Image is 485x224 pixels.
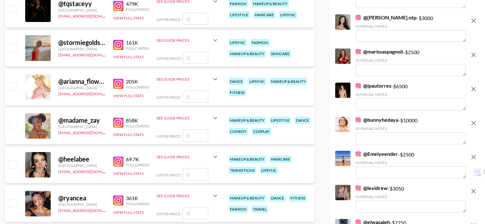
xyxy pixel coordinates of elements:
[157,173,181,177] span: Offer Price:
[356,24,466,29] div: Internal Notes:
[229,39,246,46] div: lipsync
[356,151,466,178] div: - $ 2500
[356,151,361,156] img: Instagram
[229,50,266,57] div: makeup & beauty
[229,206,248,213] div: fashion
[356,48,466,76] div: - $ 2500
[229,194,266,202] div: makeup & beauty
[229,89,246,96] div: fitness
[157,33,219,48] div: See Guide Prices
[356,49,361,54] img: Instagram
[356,185,388,191] a: @lexidrew
[467,185,480,198] button: remove
[356,83,361,88] img: Instagram
[157,77,211,82] div: See Guide Prices
[356,83,466,110] div: - $ 6500
[157,56,181,61] span: Offer Price:
[126,124,149,128] div: Followers
[229,167,256,174] div: transitions
[113,156,123,167] img: Instagram
[270,117,291,124] div: lifestyle
[467,14,480,27] button: remove
[113,210,143,215] button: View Full Stats
[113,195,123,206] img: Instagram
[58,207,122,213] a: [EMAIL_ADDRESS][DOMAIN_NAME]
[126,40,149,46] div: 161K
[58,8,106,12] div: [GEOGRAPHIC_DATA]
[270,50,291,57] div: skincare
[279,11,297,18] div: lipsync
[58,85,106,90] div: [GEOGRAPHIC_DATA]
[113,16,143,20] button: View Full Stats
[467,151,480,163] button: remove
[270,78,307,85] div: makeup & beauty
[58,124,106,129] div: [GEOGRAPHIC_DATA]
[58,168,122,174] a: [EMAIL_ADDRESS][DOMAIN_NAME]
[157,17,181,22] span: Offer Price:
[126,78,149,85] div: 205K
[252,128,271,135] div: cosplay
[183,207,208,219] input: 0
[183,168,208,180] input: 0
[229,78,244,85] div: dance
[126,85,149,90] div: Followers
[58,163,106,168] div: [GEOGRAPHIC_DATA]
[157,155,211,159] div: See Guide Prices
[157,71,219,87] div: See Guide Prices
[157,212,181,216] span: Offer Price:
[113,132,143,137] button: View Full Stats
[250,39,269,46] div: fashion
[113,54,143,59] button: View Full Stats
[113,1,123,11] img: Instagram
[183,129,208,141] input: 0
[183,13,208,25] input: 0
[157,134,181,139] span: Offer Price:
[58,202,106,207] div: [GEOGRAPHIC_DATA]
[356,117,398,123] a: @bunnyhedaya
[356,151,398,157] a: @Emelyeender
[113,171,143,176] button: View Full Stats
[356,48,403,55] a: @marissaspagnoli
[270,155,291,163] div: haircare
[260,167,278,174] div: lipsync
[183,90,208,103] input: 0
[270,194,285,202] div: dance
[157,110,219,126] div: See Guide Prices
[252,206,268,213] div: travel
[58,194,106,202] div: @ ryancea
[295,117,310,124] div: dance
[356,185,466,213] div: - $ 3050
[467,117,480,129] button: remove
[126,117,149,124] div: 858K
[113,93,143,98] button: View Full Stats
[356,92,466,97] div: Internal Notes:
[356,194,466,199] div: Internal Notes:
[126,7,149,12] div: Followers
[254,11,275,18] div: haircare
[356,126,466,131] div: Internal Notes:
[126,195,149,201] div: 361K
[58,129,122,135] a: [EMAIL_ADDRESS][DOMAIN_NAME]
[113,118,123,128] img: Instagram
[126,46,149,51] div: Followers
[58,116,106,124] div: @ madame_zay
[356,185,361,191] img: Instagram
[356,83,391,89] a: @ipautorres
[229,155,266,163] div: makeup & beauty
[157,188,219,203] div: See Guide Prices
[356,14,416,21] a: @[PERSON_NAME].otp
[157,116,211,120] div: See Guide Prices
[183,52,208,64] input: 0
[58,51,122,57] a: [EMAIL_ADDRESS][DOMAIN_NAME]
[467,83,480,95] button: remove
[229,117,266,124] div: makeup & beauty
[157,38,211,43] div: See Guide Prices
[356,160,466,165] div: Internal Notes:
[467,48,480,61] button: remove
[157,95,181,100] span: Offer Price:
[113,79,123,89] img: Instagram
[356,15,361,20] img: Instagram
[229,128,248,135] div: comedy
[356,117,361,122] img: Instagram
[58,39,106,47] div: @ stormiegoldsmithh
